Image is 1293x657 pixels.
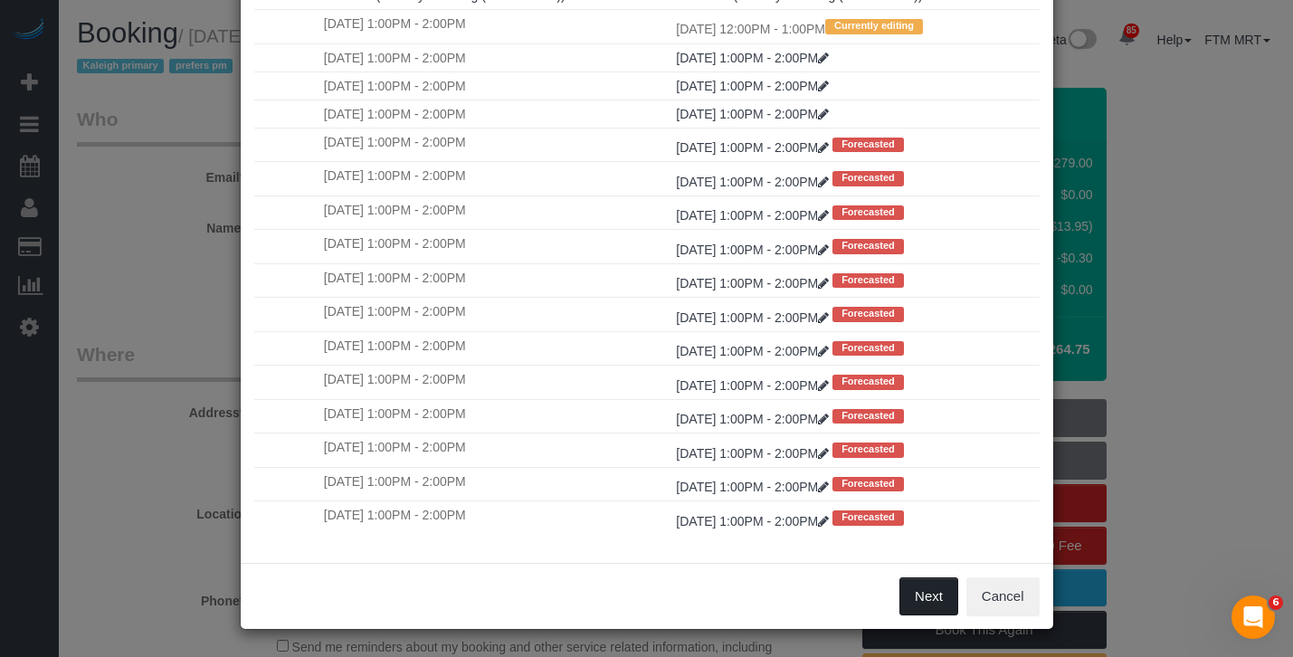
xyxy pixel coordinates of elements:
[832,239,904,253] span: Forecasted
[319,162,672,195] td: [DATE] 1:00PM - 2:00PM
[319,10,672,43] td: [DATE] 1:00PM - 2:00PM
[832,510,904,525] span: Forecasted
[899,577,958,615] button: Next
[319,100,672,128] td: [DATE] 1:00PM - 2:00PM
[676,208,832,223] a: [DATE] 1:00PM - 2:00PM
[832,205,904,220] span: Forecasted
[676,140,832,155] a: [DATE] 1:00PM - 2:00PM
[319,433,672,467] td: [DATE] 1:00PM - 2:00PM
[319,331,672,365] td: [DATE] 1:00PM - 2:00PM
[319,128,672,161] td: [DATE] 1:00PM - 2:00PM
[319,298,672,331] td: [DATE] 1:00PM - 2:00PM
[832,171,904,186] span: Forecasted
[1269,595,1283,610] span: 6
[832,409,904,424] span: Forecasted
[832,273,904,288] span: Forecasted
[832,138,904,152] span: Forecasted
[676,344,832,358] a: [DATE] 1:00PM - 2:00PM
[319,230,672,263] td: [DATE] 1:00PM - 2:00PM
[676,175,832,189] a: [DATE] 1:00PM - 2:00PM
[1231,595,1275,639] iframe: Intercom live chat
[676,243,832,257] a: [DATE] 1:00PM - 2:00PM
[832,341,904,356] span: Forecasted
[319,467,672,500] td: [DATE] 1:00PM - 2:00PM
[676,51,829,65] a: [DATE] 1:00PM - 2:00PM
[966,577,1040,615] button: Cancel
[676,310,832,325] a: [DATE] 1:00PM - 2:00PM
[319,263,672,297] td: [DATE] 1:00PM - 2:00PM
[676,480,832,494] a: [DATE] 1:00PM - 2:00PM
[319,366,672,399] td: [DATE] 1:00PM - 2:00PM
[676,107,829,121] a: [DATE] 1:00PM - 2:00PM
[676,276,832,290] a: [DATE] 1:00PM - 2:00PM
[676,446,832,461] a: [DATE] 1:00PM - 2:00PM
[832,443,904,457] span: Forecasted
[832,375,904,389] span: Forecasted
[676,514,832,528] a: [DATE] 1:00PM - 2:00PM
[319,43,672,71] td: [DATE] 1:00PM - 2:00PM
[832,307,904,321] span: Forecasted
[676,378,832,393] a: [DATE] 1:00PM - 2:00PM
[319,71,672,100] td: [DATE] 1:00PM - 2:00PM
[676,412,832,426] a: [DATE] 1:00PM - 2:00PM
[825,19,923,33] span: Currently editing
[319,501,672,535] td: [DATE] 1:00PM - 2:00PM
[832,477,904,491] span: Forecasted
[319,195,672,229] td: [DATE] 1:00PM - 2:00PM
[676,79,829,93] a: [DATE] 1:00PM - 2:00PM
[671,10,1039,43] td: [DATE] 12:00PM - 1:00PM
[319,399,672,433] td: [DATE] 1:00PM - 2:00PM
